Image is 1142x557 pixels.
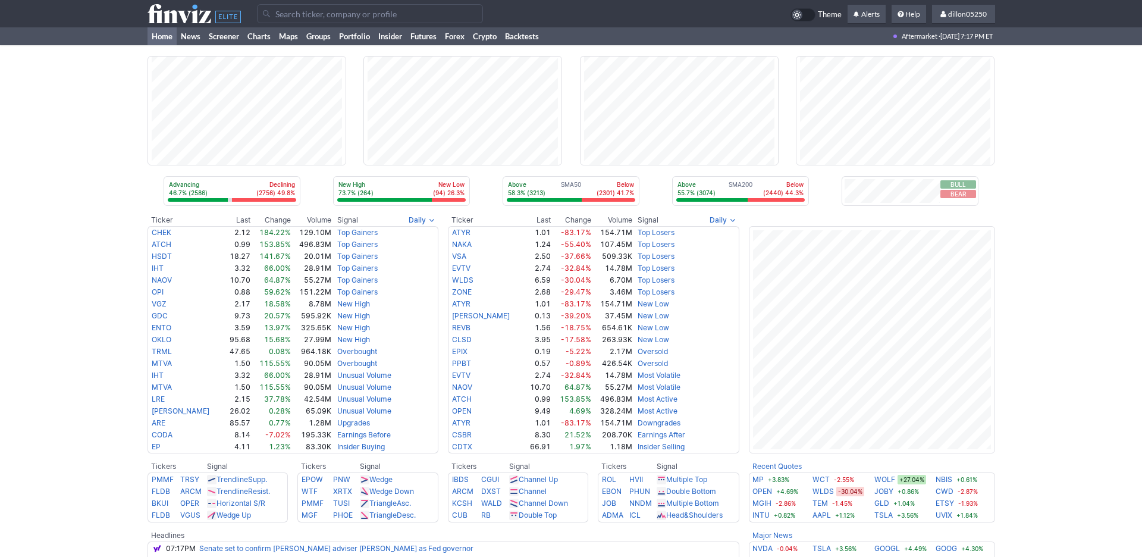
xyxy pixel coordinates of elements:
[177,27,205,45] a: News
[752,543,773,555] a: NVDA
[337,215,358,225] span: Signal
[152,475,174,484] a: PMMF
[302,27,335,45] a: Groups
[152,276,172,284] a: NAOV
[224,239,250,251] td: 0.99
[337,395,391,403] a: Unusual Volume
[592,358,633,370] td: 426.54K
[638,335,669,344] a: New Low
[638,383,680,392] a: Most Volatile
[333,487,352,496] a: XRTX
[752,462,802,471] b: Recent Quotes
[452,383,472,392] a: NAOV
[638,264,674,273] a: Top Losers
[452,418,470,427] a: ATYR
[224,322,250,334] td: 3.59
[217,475,248,484] span: Trendline
[441,27,469,45] a: Forex
[264,323,291,332] span: 13.97%
[525,214,551,226] th: Last
[481,511,491,520] a: RB
[337,347,377,356] a: Overbought
[337,323,370,332] a: New High
[561,228,591,237] span: -83.17%
[638,395,677,403] a: Most Active
[525,286,551,298] td: 2.68
[592,322,633,334] td: 654.61K
[666,511,723,520] a: Head&Shoulders
[337,442,385,451] a: Insider Buying
[452,228,470,237] a: ATYR
[818,8,842,21] span: Theme
[152,430,172,439] a: CODA
[940,27,993,45] span: [DATE] 7:17 PM ET
[525,298,551,310] td: 1.01
[224,298,250,310] td: 2.17
[677,180,716,189] p: Above
[677,189,716,197] p: 55.7% (3074)
[369,499,411,508] a: TriangleAsc.
[452,371,470,380] a: EVTV
[224,310,250,322] td: 9.73
[936,474,952,486] a: NBIS
[508,189,545,197] p: 58.3% (3213)
[602,475,616,484] a: ROL
[275,27,302,45] a: Maps
[337,418,370,427] a: Upgrades
[217,475,267,484] a: TrendlineSupp.
[152,347,172,356] a: TRML
[152,442,161,451] a: EP
[790,8,842,21] a: Theme
[406,214,438,226] button: Signals interval
[397,499,411,508] span: Asc.
[337,311,370,320] a: New High
[180,487,202,496] a: ARCM
[152,323,171,332] a: ENTO
[452,252,466,261] a: VSA
[452,406,472,415] a: OPEN
[259,228,291,237] span: 184.22%
[666,487,716,496] a: Double Bottom
[452,287,472,296] a: ZONE
[291,381,332,393] td: 90.05M
[335,27,374,45] a: Portfolio
[291,370,332,381] td: 28.91M
[291,286,332,298] td: 151.22M
[874,509,893,521] a: TSLA
[592,381,633,393] td: 55.27M
[638,240,674,249] a: Top Losers
[525,310,551,322] td: 0.13
[519,499,568,508] a: Channel Down
[152,240,171,249] a: ATCH
[409,214,426,226] span: Daily
[848,5,886,24] a: Alerts
[224,358,250,370] td: 1.50
[566,347,591,356] span: -5.22%
[217,487,270,496] a: TrendlineResist.
[592,286,633,298] td: 3.46M
[561,335,591,344] span: -17.58%
[337,335,370,344] a: New High
[812,509,831,521] a: AAPL
[291,214,332,226] th: Volume
[948,10,987,18] span: dillon05250
[602,499,616,508] a: JOB
[592,274,633,286] td: 6.70M
[291,239,332,251] td: 496.83M
[525,346,551,358] td: 0.19
[180,475,199,484] a: TRSY
[337,406,391,415] a: Unusual Volume
[936,486,953,497] a: CWD
[217,499,265,508] a: Horizontal S/R
[592,310,633,322] td: 37.45M
[374,27,406,45] a: Insider
[269,347,291,356] span: 0.08%
[638,347,668,356] a: Oversold
[452,347,468,356] a: EPIX
[940,180,976,189] button: Bull
[481,499,502,508] a: WALD
[707,214,739,226] button: Signals interval
[752,497,771,509] a: MGIH
[264,335,291,344] span: 15.68%
[291,262,332,274] td: 28.91M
